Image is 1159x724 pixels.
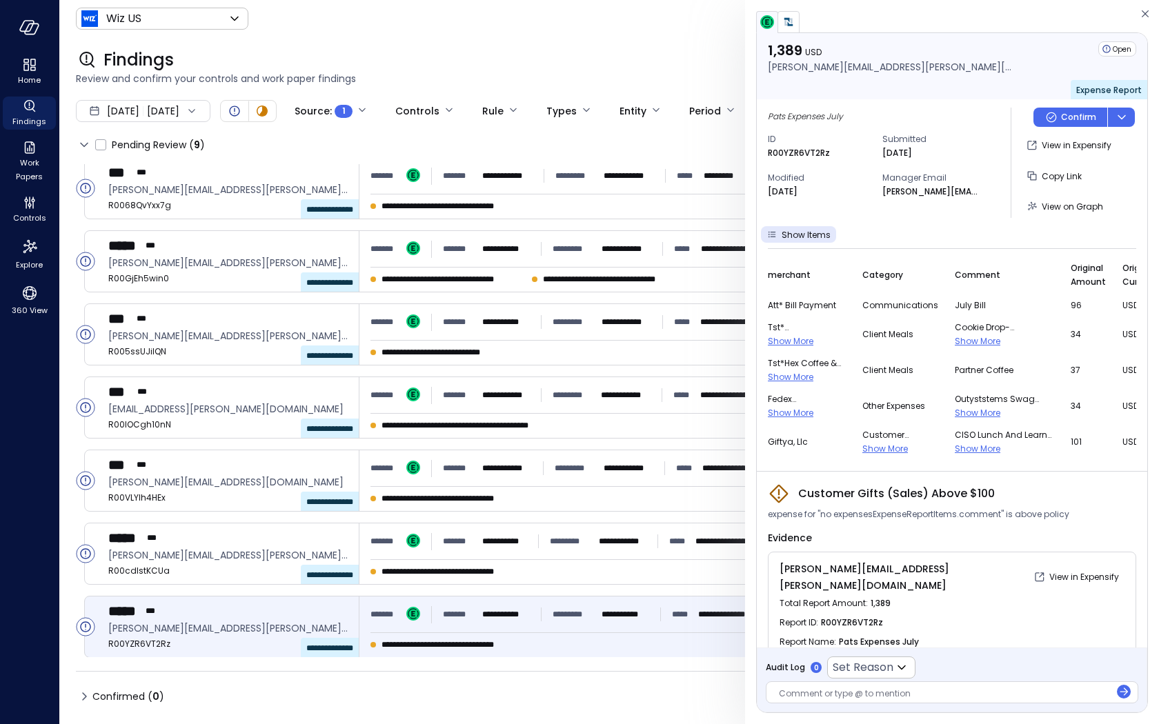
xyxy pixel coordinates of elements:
span: R00IOCgh10nN [108,418,348,432]
span: chase.knechtel@wiz.io [108,401,348,416]
span: Audit Log [766,661,805,674]
span: R00YZR6VT2Rz [821,616,883,630]
span: 1,389 [871,596,891,610]
button: Copy Link [1022,164,1087,188]
span: Customer Swag/gifts u2013 sales only [862,428,938,442]
span: 1 [342,104,346,118]
button: View in Expensify [1030,565,1125,589]
p: Set Reason [833,659,893,676]
span: jeremiah.sullivan@wiz.io [108,328,348,343]
span: Expense Report [1076,84,1142,96]
span: 360 View [12,303,48,317]
span: lena.lyk@wiz.io [108,474,348,490]
span: Comment [955,268,1000,282]
p: [PERSON_NAME][EMAIL_ADDRESS][PERSON_NAME][DOMAIN_NAME] [882,185,979,199]
span: CISO lunch and learn gift card [955,428,1054,442]
span: Work Papers [8,156,50,183]
span: R00VLYlh4HEx [108,491,348,505]
div: Rule [482,99,504,123]
span: Show Items [782,229,831,241]
span: R00GjEh5win0 [108,272,348,285]
div: Open [76,252,95,271]
span: 0 [152,690,159,703]
p: Wiz US [106,10,141,27]
div: Period [689,99,721,123]
div: Entity [620,99,646,123]
p: 0 [814,663,819,673]
span: Evidence [768,531,812,545]
div: ( ) [148,689,164,704]
div: Controls [3,193,56,226]
p: 1,389 [768,41,1016,59]
div: Button group with a nested menu [1033,108,1135,127]
span: Client Meals [862,363,938,377]
span: Show More [768,335,813,347]
div: ( ) [189,137,205,152]
p: [DATE] [768,185,798,199]
span: Copy Link [1042,170,1082,182]
div: Open [226,103,243,119]
div: 360 View [3,281,56,319]
span: Category [862,268,903,282]
div: Open [76,179,95,198]
span: [PERSON_NAME][EMAIL_ADDRESS][PERSON_NAME][DOMAIN_NAME] [780,562,949,592]
span: Tst*hex Coffee & Kitchen [768,356,846,370]
p: R00YZR6VT2Rz [768,146,830,160]
p: [PERSON_NAME][EMAIL_ADDRESS][PERSON_NAME][DOMAIN_NAME] [768,59,1016,74]
span: Pats Expenses July [839,635,919,649]
span: blake.franke@wiz.io [108,182,348,197]
span: Findings [12,114,46,128]
span: Client Meals [862,328,938,341]
span: Pending Review [112,134,205,156]
button: dropdown-icon-button [1107,108,1135,127]
span: 9 [194,138,200,152]
img: Icon [81,10,98,27]
span: merchant [768,268,811,282]
div: Open [76,471,95,490]
button: View in Expensify [1022,134,1117,157]
span: Submitted [882,132,986,146]
span: Tst*[PERSON_NAME] [768,321,846,334]
span: View on Graph [1042,201,1103,212]
a: View on Graph [1022,194,1109,218]
span: R00YZR6VT2Rz [108,637,348,651]
span: Fedex Offic86700008672 [768,392,846,406]
div: Types [546,99,577,123]
span: kristina.ezell@wiz.io [108,547,348,563]
span: Customer Gifts (Sales) Above $100 [798,485,995,502]
span: Manager Email [882,171,986,185]
div: Open [76,325,95,344]
div: In Progress [254,103,270,119]
a: View in Expensify [1030,568,1125,584]
span: Uber *trip [768,471,846,485]
span: Review and confirm your controls and work paper findings [76,71,1142,86]
span: Modified [768,171,871,185]
span: expense for "no expensesExpenseReportItems.comment" is above policy [768,507,1069,521]
span: Report ID : [780,616,821,630]
div: Open [76,398,95,417]
img: netsuite [782,15,795,29]
span: Pats Expenses July [768,110,843,122]
span: 96 [1071,299,1106,312]
div: Open [76,544,95,563]
span: Show More [955,335,1000,347]
span: cookie drop- [PERSON_NAME] [955,321,1054,334]
span: July bill [955,299,1054,312]
span: Report Name : [780,635,839,649]
span: Communications [862,299,938,312]
span: Explore [16,258,43,272]
span: Original Amount [1071,261,1106,289]
span: Show More [768,407,813,419]
span: Giftya, Llc [768,435,846,449]
p: View in Expensify [1042,139,1111,152]
button: Confirm [1033,108,1107,127]
span: Findings [103,49,174,71]
p: View in Expensify [1049,570,1119,584]
button: Show Items [761,226,836,243]
span: Other Expenses [862,399,938,413]
span: USD [805,46,822,58]
div: Open [76,617,95,636]
span: stacey.hersh@wiz.io [108,255,348,270]
span: Show More [862,443,908,454]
